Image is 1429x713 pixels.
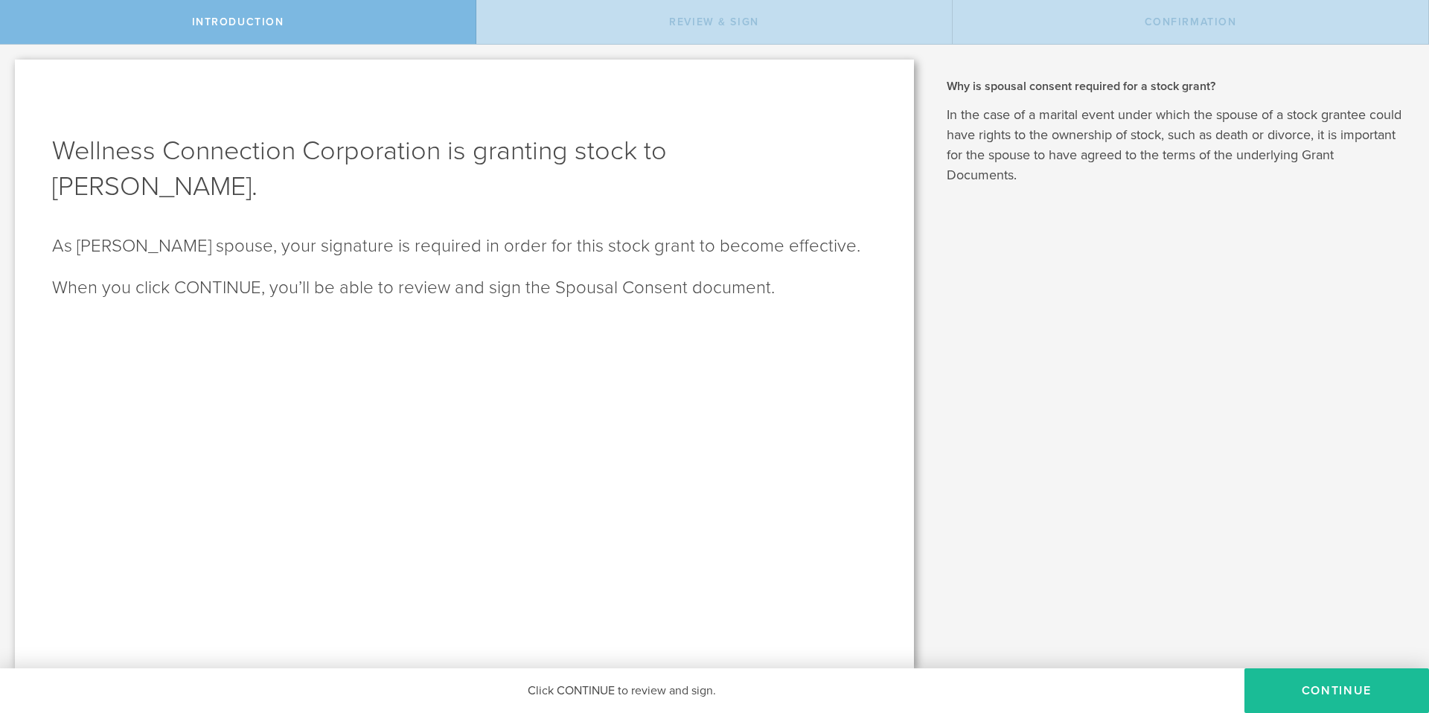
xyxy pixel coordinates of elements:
h2: Why is spousal consent required for a stock grant? [947,78,1407,95]
span: Introduction [192,16,284,28]
p: When you click CONTINUE, you’ll be able to review and sign the Spousal Consent document. [52,276,877,300]
span: Confirmation [1145,16,1237,28]
span: Review & Sign [669,16,759,28]
h1: Wellness Connection Corporation is granting stock to [PERSON_NAME]. [52,133,877,205]
p: As [PERSON_NAME] spouse, your signature is required in order for this stock grant to become effec... [52,234,877,258]
p: In the case of a marital event under which the spouse of a stock grantee could have rights to the... [947,105,1407,185]
button: CONTINUE [1244,668,1429,713]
